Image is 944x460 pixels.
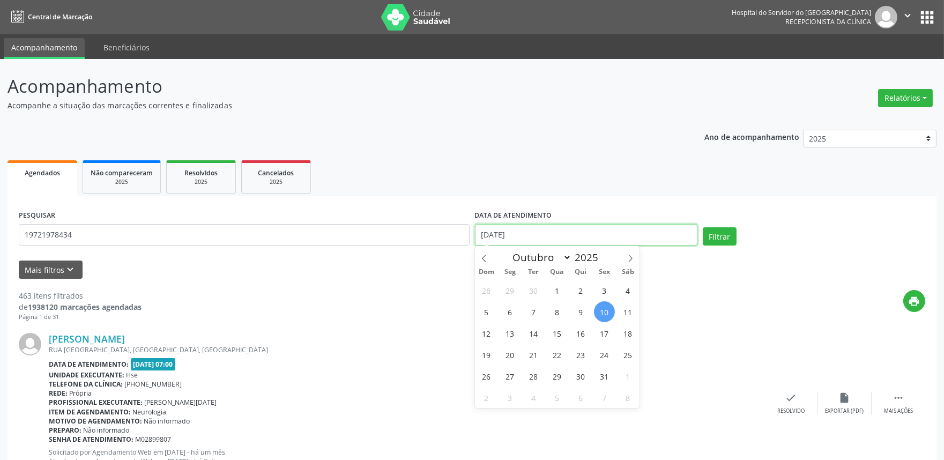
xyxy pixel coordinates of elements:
div: Página 1 de 31 [19,313,142,322]
span: Novembro 8, 2025 [618,387,638,408]
span: [PERSON_NAME][DATE] [145,398,217,407]
span: Novembro 7, 2025 [594,387,615,408]
p: Acompanhamento [8,73,658,100]
div: 463 itens filtrados [19,290,142,301]
i: insert_drive_file [839,392,851,404]
a: Acompanhamento [4,38,85,59]
span: Neurologia [133,407,167,417]
span: Cancelados [258,168,294,177]
b: Preparo: [49,426,81,435]
a: Beneficiários [96,38,157,57]
div: Mais ações [884,407,913,415]
input: Year [571,250,607,264]
div: Hospital do Servidor do [GEOGRAPHIC_DATA] [732,8,871,17]
button: Mais filtroskeyboard_arrow_down [19,261,83,279]
span: Setembro 28, 2025 [476,280,497,301]
span: Outubro 11, 2025 [618,301,638,322]
span: Outubro 1, 2025 [547,280,568,301]
span: Setembro 30, 2025 [523,280,544,301]
span: Recepcionista da clínica [785,17,871,26]
b: Motivo de agendamento: [49,417,142,426]
span: Central de Marcação [28,12,92,21]
div: 2025 [91,178,153,186]
strong: 1938120 marcações agendadas [28,302,142,312]
span: Outubro 26, 2025 [476,366,497,387]
div: Exportar (PDF) [826,407,864,415]
div: Resolvido [777,407,805,415]
span: Outubro 2, 2025 [570,280,591,301]
button:  [897,6,918,28]
b: Data de atendimento: [49,360,129,369]
span: Ter [522,269,546,276]
span: Dom [475,269,499,276]
span: Não informado [144,417,190,426]
i:  [902,10,913,21]
span: Outubro 27, 2025 [500,366,521,387]
b: Senha de atendimento: [49,435,133,444]
span: Outubro 5, 2025 [476,301,497,322]
span: Outubro 28, 2025 [523,366,544,387]
span: Outubro 10, 2025 [594,301,615,322]
b: Rede: [49,389,68,398]
span: Outubro 15, 2025 [547,323,568,344]
span: [DATE] 07:00 [131,358,176,370]
span: Setembro 29, 2025 [500,280,521,301]
select: Month [508,250,572,265]
i: check [785,392,797,404]
div: RUA [GEOGRAPHIC_DATA], [GEOGRAPHIC_DATA], [GEOGRAPHIC_DATA] [49,345,764,354]
div: 2025 [249,178,303,186]
input: Selecione um intervalo [475,224,697,246]
span: Novembro 2, 2025 [476,387,497,408]
button: Relatórios [878,89,933,107]
span: Agendados [25,168,60,177]
span: [PHONE_NUMBER] [125,380,182,389]
span: Seg [499,269,522,276]
i: print [909,295,920,307]
span: Sáb [616,269,640,276]
span: Outubro 12, 2025 [476,323,497,344]
span: Outubro 25, 2025 [618,344,638,365]
span: Outubro 14, 2025 [523,323,544,344]
button: Filtrar [703,227,737,246]
b: Telefone da clínica: [49,380,123,389]
span: Outubro 20, 2025 [500,344,521,365]
span: Outubro 9, 2025 [570,301,591,322]
span: Outubro 29, 2025 [547,366,568,387]
b: Unidade executante: [49,370,124,380]
span: Outubro 16, 2025 [570,323,591,344]
b: Profissional executante: [49,398,143,407]
span: Outubro 7, 2025 [523,301,544,322]
span: Não compareceram [91,168,153,177]
a: Central de Marcação [8,8,92,26]
span: Sex [592,269,616,276]
span: Outubro 18, 2025 [618,323,638,344]
span: Outubro 31, 2025 [594,366,615,387]
span: Outubro 4, 2025 [618,280,638,301]
div: de [19,301,142,313]
span: Qui [569,269,592,276]
img: img [19,333,41,355]
span: Outubro 22, 2025 [547,344,568,365]
span: Própria [70,389,92,398]
span: M02899807 [136,435,172,444]
p: Acompanhe a situação das marcações correntes e finalizadas [8,100,658,111]
div: 2025 [174,178,228,186]
span: Outubro 30, 2025 [570,366,591,387]
a: [PERSON_NAME] [49,333,125,345]
span: Outubro 23, 2025 [570,344,591,365]
b: Item de agendamento: [49,407,131,417]
span: Não informado [84,426,130,435]
span: Outubro 19, 2025 [476,344,497,365]
img: img [875,6,897,28]
span: Novembro 6, 2025 [570,387,591,408]
label: PESQUISAR [19,207,55,224]
span: Novembro 4, 2025 [523,387,544,408]
i: keyboard_arrow_down [65,264,77,276]
span: Hse [127,370,138,380]
label: DATA DE ATENDIMENTO [475,207,552,224]
span: Outubro 6, 2025 [500,301,521,322]
span: Outubro 21, 2025 [523,344,544,365]
span: Resolvidos [184,168,218,177]
span: Outubro 13, 2025 [500,323,521,344]
span: Novembro 3, 2025 [500,387,521,408]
